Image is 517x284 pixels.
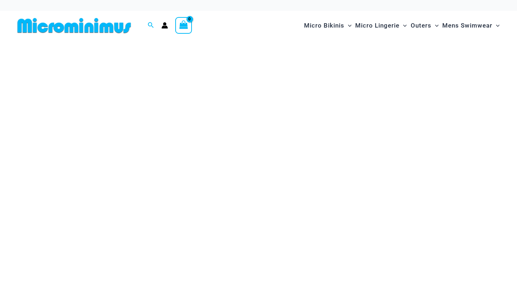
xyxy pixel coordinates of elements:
[353,15,409,37] a: Micro LingerieMenu ToggleMenu Toggle
[175,17,192,34] a: View Shopping Cart, empty
[344,16,352,35] span: Menu Toggle
[442,16,492,35] span: Mens Swimwear
[431,16,439,35] span: Menu Toggle
[302,15,353,37] a: Micro BikinisMenu ToggleMenu Toggle
[304,16,344,35] span: Micro Bikinis
[148,21,154,30] a: Search icon link
[409,15,440,37] a: OutersMenu ToggleMenu Toggle
[301,13,502,38] nav: Site Navigation
[161,22,168,29] a: Account icon link
[355,16,399,35] span: Micro Lingerie
[492,16,500,35] span: Menu Toggle
[15,17,134,34] img: MM SHOP LOGO FLAT
[440,15,501,37] a: Mens SwimwearMenu ToggleMenu Toggle
[411,16,431,35] span: Outers
[399,16,407,35] span: Menu Toggle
